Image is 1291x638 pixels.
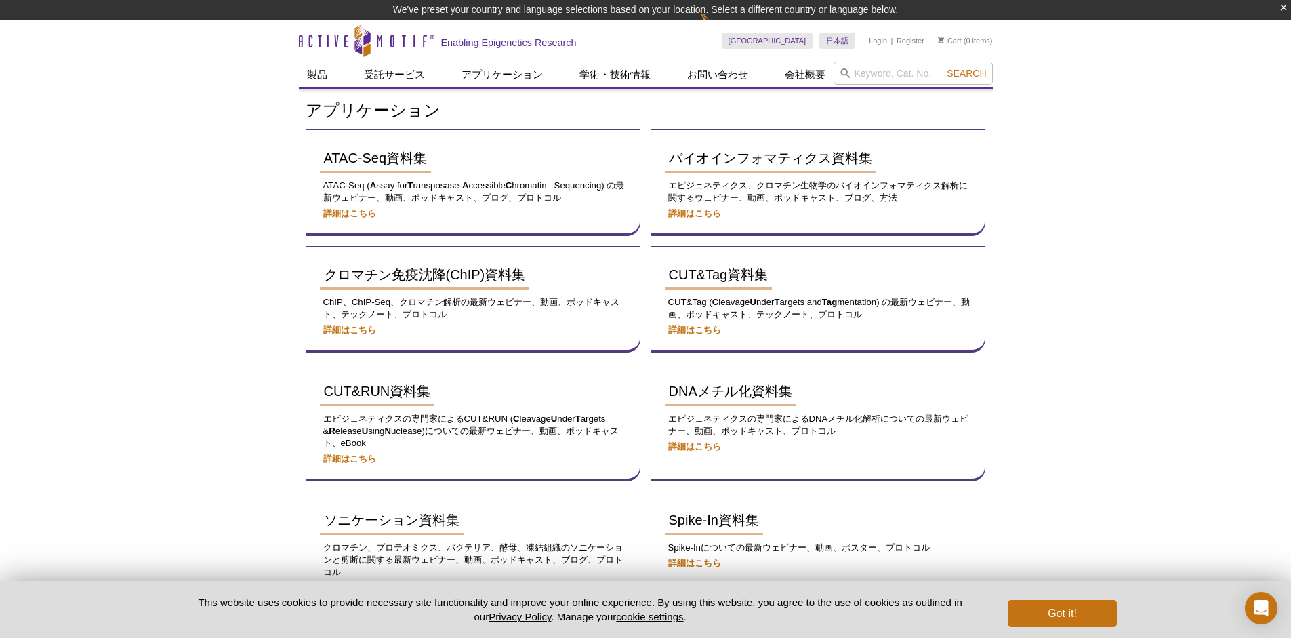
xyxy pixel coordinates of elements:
img: Your Cart [938,37,944,43]
strong: N [384,426,391,436]
p: エピジェネティクスの専門家によるCUT&RUN ( leavage nder argets & elease sing uclease)についての最新ウェビナー、動画、ポッドキャスト、eBook [320,413,626,450]
a: 日本語 [819,33,855,49]
div: Open Intercom Messenger [1245,592,1277,624]
a: Cart [938,36,962,45]
a: 製品 [299,62,335,87]
strong: U [750,297,756,307]
a: ATAC-Seq資料集 [320,144,432,173]
strong: T [575,414,581,424]
span: DNAメチル化資料集 [669,384,792,399]
strong: Tag [822,297,837,307]
a: Privacy Policy [489,611,551,622]
strong: C [506,180,512,191]
p: ATAC-Seq ( ssay for ransposase- ccessible hromatin –Sequencing) の最新ウェビナー、動画、ポッドキャスト、ブログ、プロトコル [320,180,626,204]
span: クロマチン免疫沈降(ChIP)資料集 [324,267,526,282]
span: Search [947,68,986,79]
a: CUT&RUN資料集 [320,377,435,406]
a: お問い合わせ [679,62,756,87]
span: CUT&Tag資料集 [669,267,769,282]
a: 詳細はこちら [323,325,376,335]
p: Spike-Inについての最新ウェビナー、動画、ポスター、プロトコル [665,542,971,554]
a: CUT&Tag資料集 [665,260,773,290]
a: アプリケーション [453,62,551,87]
span: ソニケーション資料集 [324,513,459,527]
a: バイオインフォマティクス資料集 [665,144,876,173]
strong: U [551,414,558,424]
p: エピジェネティクスの専門家によるDNAメチル化解析についての最新ウェビナー、動画、ポッドキャスト、プロトコル [665,413,971,437]
a: 会社概要 [777,62,834,87]
a: ソニケーション資料集 [320,506,464,535]
h1: アプリケーション [306,102,986,121]
li: | [891,33,893,49]
a: クロマチン免疫沈降(ChIP)資料集 [320,260,530,290]
p: ChIP、ChIP-Seq、クロマチン解析の最新ウェビナー、動画、ポッドキャスト、テックノート、プロトコル [320,296,626,321]
strong: R [329,426,335,436]
a: 詳細はこちら [668,325,721,335]
strong: T [407,180,413,191]
a: [GEOGRAPHIC_DATA] [722,33,813,49]
p: エピジェネティクス、クロマチン生物学のバイオインフォマティクス解析に関するウェビナー、動画、ポッドキャスト、ブログ、方法 [665,180,971,204]
a: 詳細はこちら [323,208,376,218]
span: CUT&RUN資料集 [324,384,431,399]
p: CUT&Tag ( leavage nder argets and mentation) の最新ウェビナー、動画、ポッドキャスト、テックノート、プロトコル [665,296,971,321]
button: Search [943,67,990,79]
span: Spike-In資料集 [669,513,759,527]
p: This website uses cookies to provide necessary site functionality and improve your online experie... [175,595,986,624]
a: 詳細はこちら [668,558,721,568]
button: cookie settings [616,611,683,622]
a: 受託サービス [356,62,433,87]
strong: A [370,180,377,191]
input: Keyword, Cat. No. [834,62,993,85]
p: クロマチン、プロテオミクス、バクテリア、酵母、凍結組織のソニケーションと剪断に関する最新ウェビナー、動画、ポッドキャスト、ブログ、プロトコル [320,542,626,578]
h2: Enabling Epigenetics Research [441,37,577,49]
strong: C [513,414,520,424]
a: 詳細はこちら [323,454,376,464]
strong: C [712,297,719,307]
button: Got it! [1008,600,1116,627]
a: DNAメチル化資料集 [665,377,796,406]
a: 学術・技術情報 [571,62,659,87]
a: Login [869,36,887,45]
span: バイオインフォマティクス資料集 [669,151,872,165]
img: Change Here [700,10,736,42]
strong: T [774,297,779,307]
li: (0 items) [938,33,993,49]
a: Spike-In資料集 [665,506,763,535]
a: Register [897,36,924,45]
strong: U [362,426,369,436]
strong: A [462,180,469,191]
span: ATAC-Seq資料集 [324,151,428,165]
a: 詳細はこちら [668,208,721,218]
a: 詳細はこちら [668,441,721,452]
